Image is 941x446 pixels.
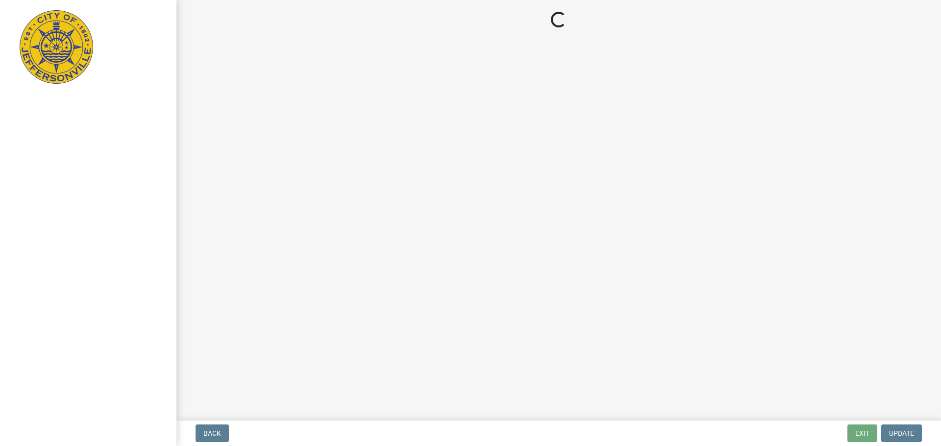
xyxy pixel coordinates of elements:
[203,429,221,437] span: Back
[889,429,914,437] span: Update
[847,424,877,442] button: Exit
[20,10,93,84] img: City of Jeffersonville, Indiana
[881,424,922,442] button: Update
[196,424,229,442] button: Back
